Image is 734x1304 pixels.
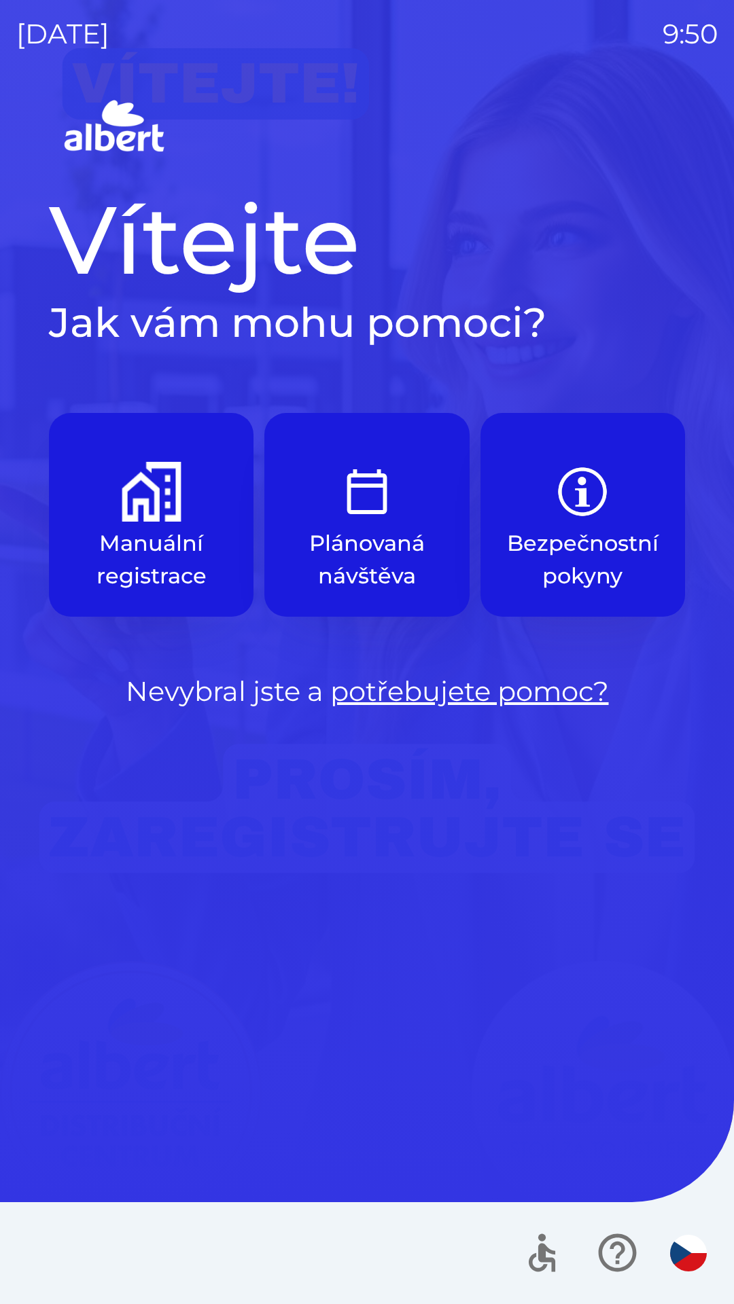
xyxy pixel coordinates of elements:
[82,527,221,592] p: Manuální registrace
[49,413,254,617] button: Manuální registrace
[49,297,685,348] h2: Jak vám mohu pomoci?
[553,462,612,522] img: b85e123a-dd5f-4e82-bd26-90b222bbbbcf.png
[16,14,109,54] p: [DATE]
[480,413,685,617] button: Bezpečnostní pokyny
[337,462,397,522] img: e9efe3d3-6003-445a-8475-3fd9a2e5368f.png
[49,182,685,297] h1: Vítejte
[264,413,469,617] button: Plánovaná návštěva
[670,1235,707,1271] img: cs flag
[663,14,718,54] p: 9:50
[330,674,609,708] a: potřebujete pomoc?
[49,95,685,160] img: Logo
[297,527,436,592] p: Plánovaná návštěva
[507,527,659,592] p: Bezpečnostní pokyny
[122,462,181,522] img: d73f94ca-8ab6-4a86-aa04-b3561b69ae4e.png
[49,671,685,712] p: Nevybral jste a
